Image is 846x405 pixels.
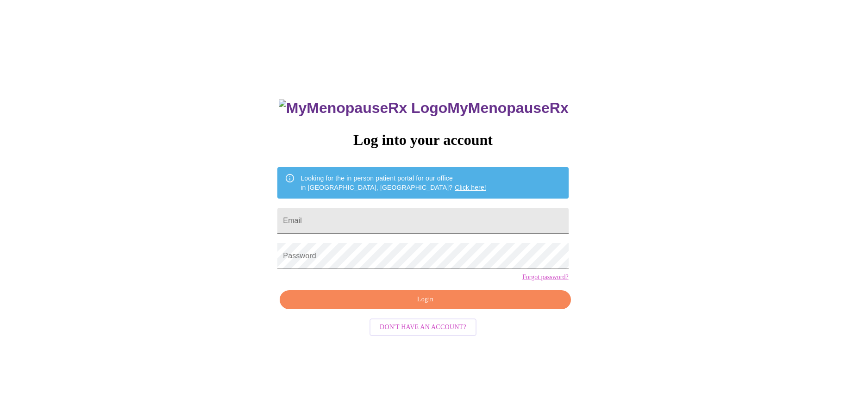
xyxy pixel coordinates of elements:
img: MyMenopauseRx Logo [279,100,447,117]
button: Don't have an account? [370,318,476,336]
a: Don't have an account? [367,322,479,330]
a: Forgot password? [522,274,569,281]
span: Don't have an account? [380,322,466,333]
span: Login [290,294,560,305]
h3: Log into your account [277,131,568,149]
h3: MyMenopauseRx [279,100,569,117]
button: Login [280,290,570,309]
div: Looking for the in person patient portal for our office in [GEOGRAPHIC_DATA], [GEOGRAPHIC_DATA]? [301,170,486,196]
a: Click here! [455,184,486,191]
